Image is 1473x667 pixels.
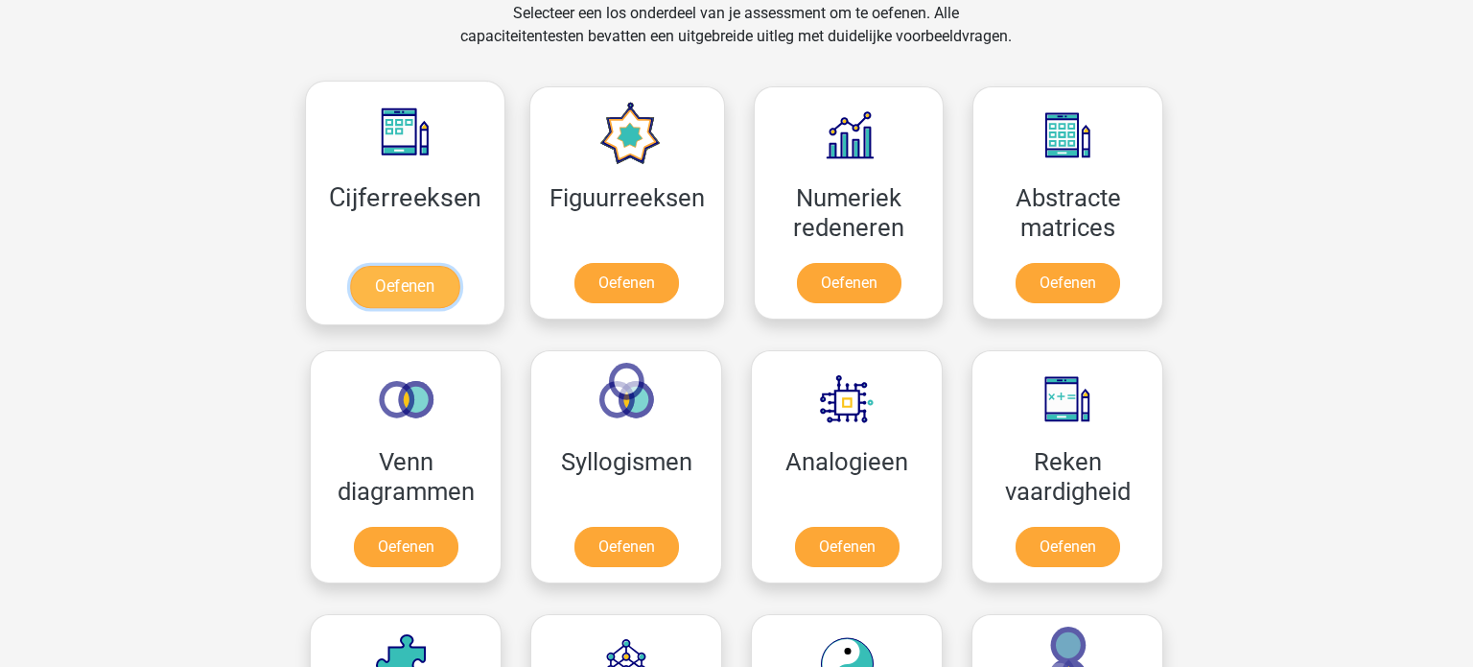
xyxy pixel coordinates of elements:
[442,2,1030,71] div: Selecteer een los onderdeel van je assessment om te oefenen. Alle capaciteitentesten bevatten een...
[795,527,900,567] a: Oefenen
[1016,263,1120,303] a: Oefenen
[1016,527,1120,567] a: Oefenen
[574,263,679,303] a: Oefenen
[797,263,901,303] a: Oefenen
[354,527,458,567] a: Oefenen
[350,266,459,308] a: Oefenen
[574,527,679,567] a: Oefenen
